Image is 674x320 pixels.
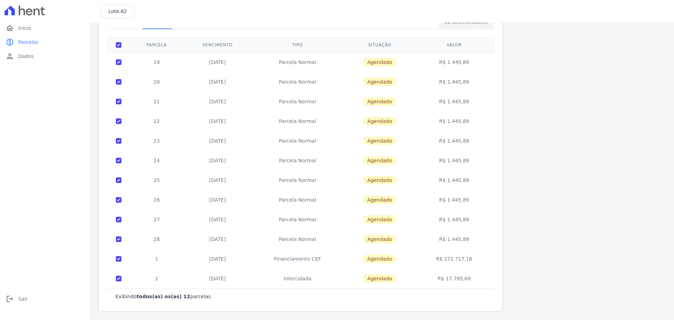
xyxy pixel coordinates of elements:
th: Parcela [130,38,184,52]
td: [DATE] [184,229,252,249]
td: Parcela Normal [251,229,343,249]
td: [DATE] [184,92,252,111]
span: Agendado [363,255,396,263]
td: [DATE] [184,131,252,151]
a: homeInício [3,21,87,35]
td: R$ 1.445,89 [416,92,493,111]
span: Agendado [363,117,396,125]
td: R$ 1.445,89 [416,151,493,170]
td: Intercalada [251,269,343,288]
td: 22 [130,111,184,131]
td: Parcela Normal [251,170,343,190]
a: logoutSair [3,292,87,306]
td: [DATE] [184,52,252,72]
td: [DATE] [184,111,252,131]
td: 25 [130,170,184,190]
td: R$ 1.445,89 [416,111,493,131]
td: 23 [130,131,184,151]
span: Sair [18,295,28,302]
td: Parcela Normal [251,210,343,229]
td: R$ 1.445,89 [416,190,493,210]
i: logout [6,295,14,303]
span: Agendado [363,156,396,165]
th: Situação [344,38,416,52]
b: todos(as) os(as) 12 [137,294,190,299]
td: Financiamento CEF [251,249,343,269]
span: Agendado [363,78,396,86]
td: R$ 272.717,16 [416,249,493,269]
td: 27 [130,210,184,229]
i: home [6,24,14,32]
td: 1 [130,249,184,269]
td: 20 [130,72,184,92]
td: 24 [130,151,184,170]
td: [DATE] [184,72,252,92]
td: Parcela Normal [251,111,343,131]
td: Parcela Normal [251,52,343,72]
span: Parcelas [18,39,39,46]
td: [DATE] [184,190,252,210]
i: person [6,52,14,60]
th: Vencimento [184,38,252,52]
td: Parcela Normal [251,151,343,170]
td: 26 [130,190,184,210]
td: [DATE] [184,249,252,269]
span: Agendado [363,137,396,145]
h3: Lote: [108,8,127,15]
span: Agendado [363,97,396,106]
td: R$ 1.445,89 [416,170,493,190]
span: Agendado [363,215,396,224]
span: 62 [121,8,127,14]
a: paidParcelas [3,35,87,49]
td: R$ 1.445,89 [416,131,493,151]
span: Agendado [363,58,396,66]
th: Tipo [251,38,343,52]
span: Início [18,25,31,32]
td: [DATE] [184,269,252,288]
td: Parcela Normal [251,131,343,151]
td: R$ 1.445,89 [416,52,493,72]
td: 1 [130,269,184,288]
span: Agendado [363,196,396,204]
td: [DATE] [184,210,252,229]
td: R$ 1.445,89 [416,72,493,92]
td: R$ 1.445,89 [416,210,493,229]
td: Parcela Normal [251,190,343,210]
span: Agendado [363,274,396,283]
a: personDados [3,49,87,63]
td: [DATE] [184,170,252,190]
td: Parcela Normal [251,92,343,111]
td: [DATE] [184,151,252,170]
span: Agendado [363,235,396,243]
i: paid [6,38,14,46]
td: R$ 17.795,60 [416,269,493,288]
td: 19 [130,52,184,72]
td: Parcela Normal [251,72,343,92]
th: Valor [416,38,493,52]
td: 21 [130,92,184,111]
span: Agendado [363,176,396,184]
td: 28 [130,229,184,249]
p: Exibindo parcelas [115,293,211,300]
span: Dados [18,53,34,60]
td: R$ 1.445,89 [416,229,493,249]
